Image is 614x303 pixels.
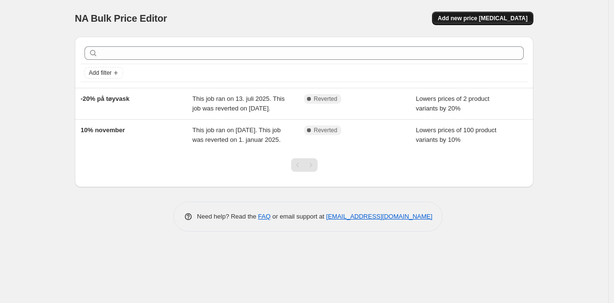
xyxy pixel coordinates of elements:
nav: Pagination [291,158,318,172]
button: Add new price [MEDICAL_DATA] [432,12,533,25]
a: FAQ [258,213,271,220]
span: or email support at [271,213,326,220]
span: Need help? Read the [197,213,258,220]
span: Reverted [314,95,337,103]
span: NA Bulk Price Editor [75,13,167,24]
span: Add new price [MEDICAL_DATA] [438,14,528,22]
span: This job ran on 13. juli 2025. This job was reverted on [DATE]. [193,95,285,112]
span: Reverted [314,126,337,134]
a: [EMAIL_ADDRESS][DOMAIN_NAME] [326,213,433,220]
span: Add filter [89,69,112,77]
button: Add filter [84,67,123,79]
span: -20% på tøyvask [81,95,129,102]
span: This job ran on [DATE]. This job was reverted on 1. januar 2025. [193,126,281,143]
span: 10% november [81,126,125,134]
span: Lowers prices of 2 product variants by 20% [416,95,489,112]
span: Lowers prices of 100 product variants by 10% [416,126,497,143]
